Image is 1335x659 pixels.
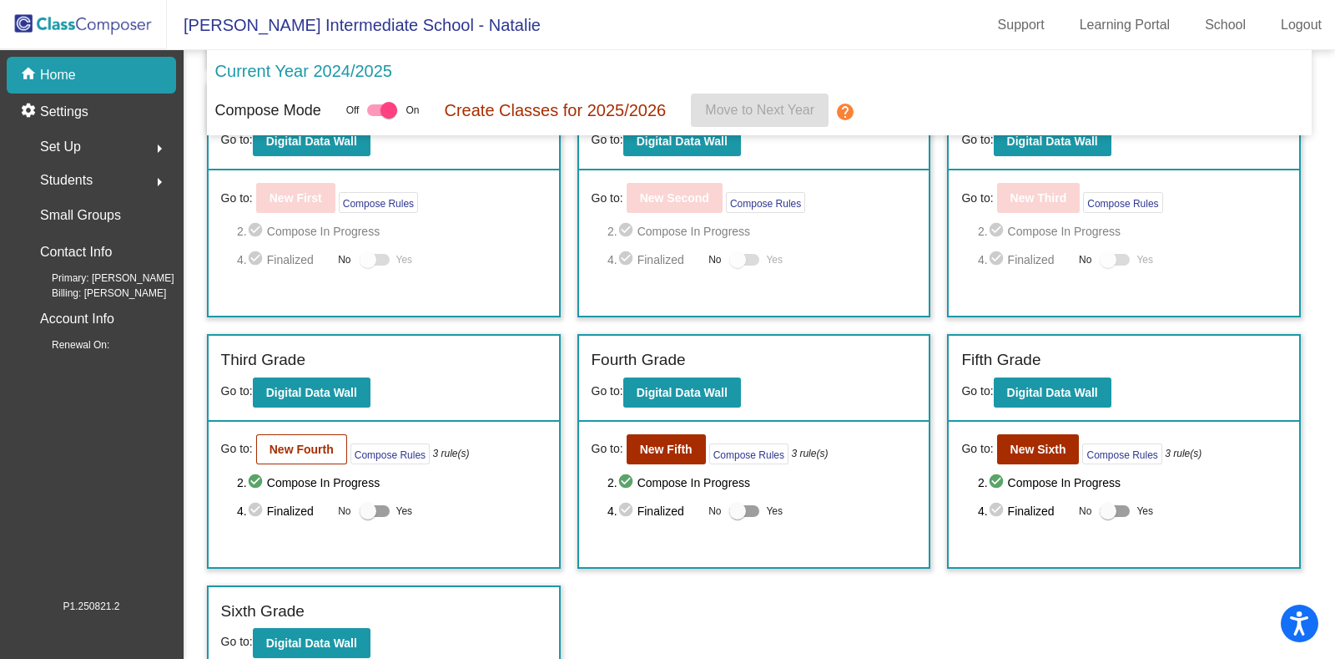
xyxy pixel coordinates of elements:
[25,337,109,352] span: Renewal On:
[221,384,253,398] span: Go to:
[237,501,330,521] span: 4. Finalized
[338,252,350,267] span: No
[339,192,418,213] button: Compose Rules
[617,501,637,521] mat-icon: check_circle
[997,183,1081,213] button: New Third
[766,250,783,270] span: Yes
[623,378,741,408] button: Digital Data Wall
[637,134,728,148] b: Digital Data Wall
[1191,12,1259,38] a: School
[708,504,721,519] span: No
[40,102,88,122] p: Settings
[766,501,783,521] span: Yes
[592,190,623,207] span: Go to:
[637,386,728,399] b: Digital Data Wall
[592,348,686,373] label: Fourth Grade
[1079,504,1091,519] span: No
[20,102,40,122] mat-icon: settings
[40,135,81,159] span: Set Up
[215,58,392,84] p: Current Year 2024/2025
[961,133,993,146] span: Go to:
[592,133,623,146] span: Go to:
[1083,192,1162,213] button: Compose Rules
[256,434,347,464] button: New Fourth
[988,501,1008,521] mat-icon: check_circle
[253,378,370,408] button: Digital Data Wall
[40,65,76,85] p: Home
[640,191,709,205] b: New Second
[350,444,430,464] button: Compose Rules
[25,271,174,286] span: Primary: [PERSON_NAME]
[444,98,666,123] p: Create Classes for 2025/2026
[1079,252,1091,267] span: No
[247,473,267,493] mat-icon: check_circle
[709,444,788,464] button: Compose Rules
[396,501,413,521] span: Yes
[988,250,1008,270] mat-icon: check_circle
[627,434,706,464] button: New Fifth
[617,250,637,270] mat-icon: check_circle
[40,241,112,264] p: Contact Info
[221,600,305,624] label: Sixth Grade
[25,286,166,301] span: Billing: [PERSON_NAME]
[247,221,267,241] mat-icon: check_circle
[270,443,334,456] b: New Fourth
[1010,191,1067,205] b: New Third
[1136,501,1153,521] span: Yes
[978,250,1071,270] span: 4. Finalized
[607,221,916,241] span: 2. Compose In Progress
[978,473,1287,493] span: 2. Compose In Progress
[266,134,357,148] b: Digital Data Wall
[978,501,1071,521] span: 4. Finalized
[1136,250,1153,270] span: Yes
[988,221,1008,241] mat-icon: check_circle
[149,172,169,192] mat-icon: arrow_right
[221,348,305,373] label: Third Grade
[705,103,814,117] span: Move to Next Year
[985,12,1058,38] a: Support
[40,204,121,227] p: Small Groups
[221,190,253,207] span: Go to:
[20,65,40,85] mat-icon: home
[40,307,114,331] p: Account Info
[1007,134,1098,148] b: Digital Data Wall
[253,628,370,658] button: Digital Data Wall
[406,103,419,118] span: On
[623,126,741,156] button: Digital Data Wall
[221,635,253,648] span: Go to:
[978,221,1287,241] span: 2. Compose In Progress
[961,190,993,207] span: Go to:
[592,384,623,398] span: Go to:
[253,126,370,156] button: Digital Data Wall
[961,384,993,398] span: Go to:
[997,434,1080,464] button: New Sixth
[338,504,350,519] span: No
[627,183,723,213] button: New Second
[691,94,829,127] button: Move to Next Year
[1165,446,1201,461] i: 3 rule(s)
[617,221,637,241] mat-icon: check_circle
[1267,12,1335,38] a: Logout
[237,250,330,270] span: 4. Finalized
[432,446,469,461] i: 3 rule(s)
[607,501,700,521] span: 4. Finalized
[607,250,700,270] span: 4. Finalized
[1066,12,1184,38] a: Learning Portal
[270,191,322,205] b: New First
[1010,443,1066,456] b: New Sixth
[1007,386,1098,399] b: Digital Data Wall
[961,440,993,458] span: Go to:
[994,378,1111,408] button: Digital Data Wall
[40,169,93,192] span: Students
[396,250,413,270] span: Yes
[988,473,1008,493] mat-icon: check_circle
[247,250,267,270] mat-icon: check_circle
[726,192,805,213] button: Compose Rules
[708,252,721,267] span: No
[607,473,916,493] span: 2. Compose In Progress
[346,103,360,118] span: Off
[961,348,1040,373] label: Fifth Grade
[617,473,637,493] mat-icon: check_circle
[149,139,169,159] mat-icon: arrow_right
[167,12,541,38] span: [PERSON_NAME] Intermediate School - Natalie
